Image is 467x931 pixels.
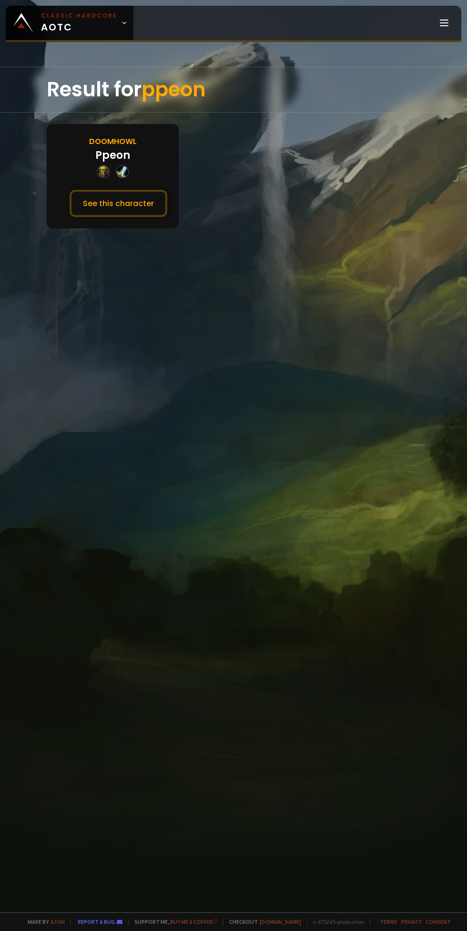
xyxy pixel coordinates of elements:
[128,918,217,925] span: Support me,
[89,135,137,147] div: Doomhowl
[142,75,206,103] span: ppeon
[41,11,117,34] span: AOTC
[41,11,117,20] small: Classic Hardcore
[223,918,301,925] span: Checkout
[426,918,451,925] a: Consent
[380,918,397,925] a: Terms
[78,918,115,925] a: Report a bug
[401,918,422,925] a: Privacy
[307,918,364,925] span: v. d752d5 - production
[260,918,301,925] a: [DOMAIN_NAME]
[6,6,133,40] a: Classic HardcoreAOTC
[47,67,420,112] div: Result for
[51,918,65,925] a: a fan
[95,147,130,163] div: Ppeon
[22,918,65,925] span: Made by
[70,190,167,217] button: See this character
[170,918,217,925] a: Buy me a coffee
